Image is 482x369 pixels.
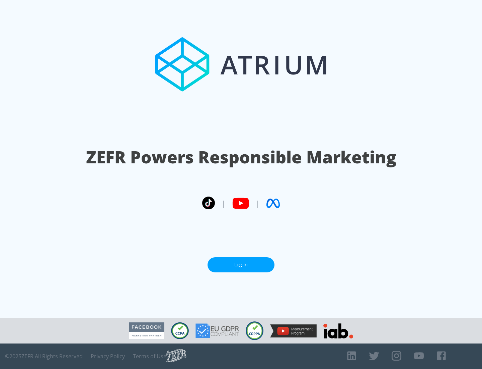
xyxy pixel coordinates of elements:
a: Log In [208,257,274,272]
span: | [222,198,226,208]
h1: ZEFR Powers Responsible Marketing [86,146,396,169]
img: GDPR Compliant [195,323,239,338]
img: COPPA Compliant [246,321,263,340]
img: YouTube Measurement Program [270,324,317,337]
a: Privacy Policy [91,353,125,360]
img: Facebook Marketing Partner [129,322,164,339]
span: © 2025 ZEFR All Rights Reserved [5,353,83,360]
img: IAB [323,323,353,338]
span: | [256,198,260,208]
a: Terms of Use [133,353,166,360]
img: CCPA Compliant [171,322,189,339]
